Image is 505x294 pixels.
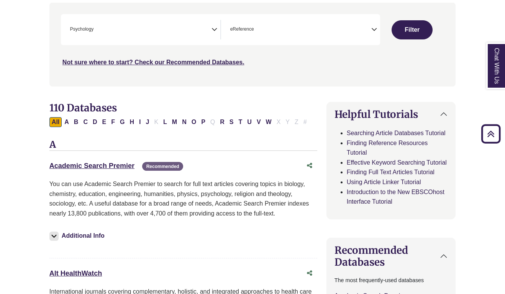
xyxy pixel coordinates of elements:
[227,117,236,127] button: Filter Results S
[62,59,244,65] a: Not sure where to start? Check our Recommended Databases.
[347,159,447,166] a: Effective Keyword Searching Tutorial
[170,117,179,127] button: Filter Results M
[49,3,456,86] nav: Search filters
[245,117,254,127] button: Filter Results U
[100,117,109,127] button: Filter Results E
[109,117,117,127] button: Filter Results F
[334,276,448,285] p: The most frequently-used databases
[49,139,317,151] h3: A
[180,117,189,127] button: Filter Results N
[347,130,446,136] a: Searching Article Databases Tutorial
[327,102,455,126] button: Helpful Tutorials
[256,27,259,33] textarea: Search
[218,117,227,127] button: Filter Results R
[142,162,183,171] span: Recommended
[127,117,136,127] button: Filter Results H
[230,26,254,33] span: eReference
[118,117,127,127] button: Filter Results G
[161,117,169,127] button: Filter Results L
[49,179,317,218] p: You can use Academic Search Premier to search for full text articles covering topics in biology, ...
[479,129,503,139] a: Back to Top
[90,117,100,127] button: Filter Results D
[302,266,317,281] button: Share this database
[49,162,134,170] a: Academic Search Premier
[327,238,455,274] button: Recommended Databases
[49,101,117,114] span: 110 Databases
[72,117,81,127] button: Filter Results B
[392,20,433,39] button: Submit for Search Results
[49,117,62,127] button: All
[49,118,310,125] div: Alpha-list to filter by first letter of database name
[81,117,90,127] button: Filter Results C
[143,117,151,127] button: Filter Results J
[254,117,263,127] button: Filter Results V
[347,189,444,205] a: Introduction to the New EBSCOhost Interface Tutorial
[347,140,428,156] a: Finding Reference Resources Tutorial
[264,117,274,127] button: Filter Results W
[302,158,317,173] button: Share this database
[199,117,208,127] button: Filter Results P
[70,26,93,33] span: Psychology
[95,27,98,33] textarea: Search
[62,117,71,127] button: Filter Results A
[49,269,102,277] a: Alt HealthWatch
[347,179,421,185] a: Using Article Linker Tutorial
[236,117,245,127] button: Filter Results T
[49,230,107,241] button: Additional Info
[189,117,198,127] button: Filter Results O
[347,169,434,175] a: Finding Full Text Articles Tutorial
[67,26,93,33] li: Psychology
[227,26,254,33] li: eReference
[137,117,143,127] button: Filter Results I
